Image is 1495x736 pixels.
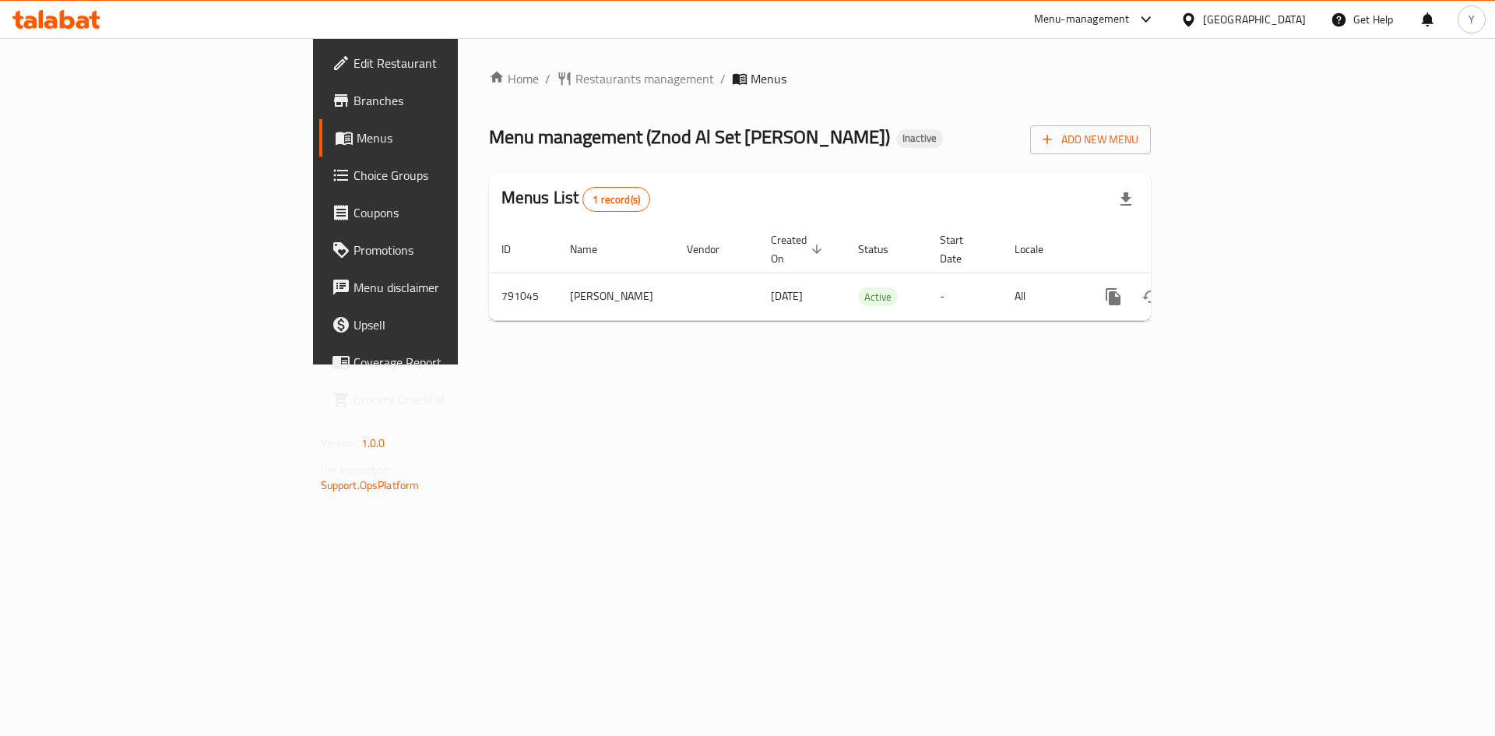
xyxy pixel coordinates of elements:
div: Total records count [582,187,650,212]
a: Support.OpsPlatform [321,475,420,495]
a: Coverage Report [319,343,563,381]
th: Actions [1082,226,1257,273]
table: enhanced table [489,226,1257,321]
a: Upsell [319,306,563,343]
span: ID [501,240,531,259]
td: All [1002,273,1082,320]
span: Vendor [687,240,740,259]
span: Inactive [896,132,943,145]
div: Menu-management [1034,10,1130,29]
button: Change Status [1132,278,1170,315]
li: / [720,69,726,88]
span: Add New Menu [1043,130,1138,150]
a: Restaurants management [557,69,714,88]
span: Status [858,240,909,259]
span: Start Date [940,231,983,268]
span: [DATE] [771,286,803,306]
nav: breadcrumb [489,69,1152,88]
span: Promotions [354,241,551,259]
span: Restaurants management [575,69,714,88]
h2: Menus List [501,186,650,212]
td: [PERSON_NAME] [558,273,674,320]
span: Menus [357,129,551,147]
span: Version: [321,433,359,453]
span: Get support on: [321,460,392,480]
span: Coupons [354,203,551,222]
span: 1.0.0 [361,433,385,453]
span: Branches [354,91,551,110]
span: Created On [771,231,827,268]
span: Upsell [354,315,551,334]
span: Active [858,288,898,306]
span: Menus [751,69,786,88]
span: Menu disclaimer [354,278,551,297]
a: Choice Groups [319,157,563,194]
span: Locale [1015,240,1064,259]
span: 1 record(s) [583,192,649,207]
div: Export file [1107,181,1145,218]
a: Promotions [319,231,563,269]
button: more [1095,278,1132,315]
div: Inactive [896,129,943,148]
a: Coupons [319,194,563,231]
span: Name [570,240,617,259]
a: Edit Restaurant [319,44,563,82]
span: Y [1469,11,1475,28]
td: - [927,273,1002,320]
span: Menu management ( Znod Al Set [PERSON_NAME] ) [489,119,890,154]
button: Add New Menu [1030,125,1151,154]
a: Grocery Checklist [319,381,563,418]
span: Choice Groups [354,166,551,185]
a: Menu disclaimer [319,269,563,306]
div: Active [858,287,898,306]
a: Menus [319,119,563,157]
div: [GEOGRAPHIC_DATA] [1203,11,1306,28]
span: Coverage Report [354,353,551,372]
span: Edit Restaurant [354,54,551,72]
span: Grocery Checklist [354,390,551,409]
a: Branches [319,82,563,119]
